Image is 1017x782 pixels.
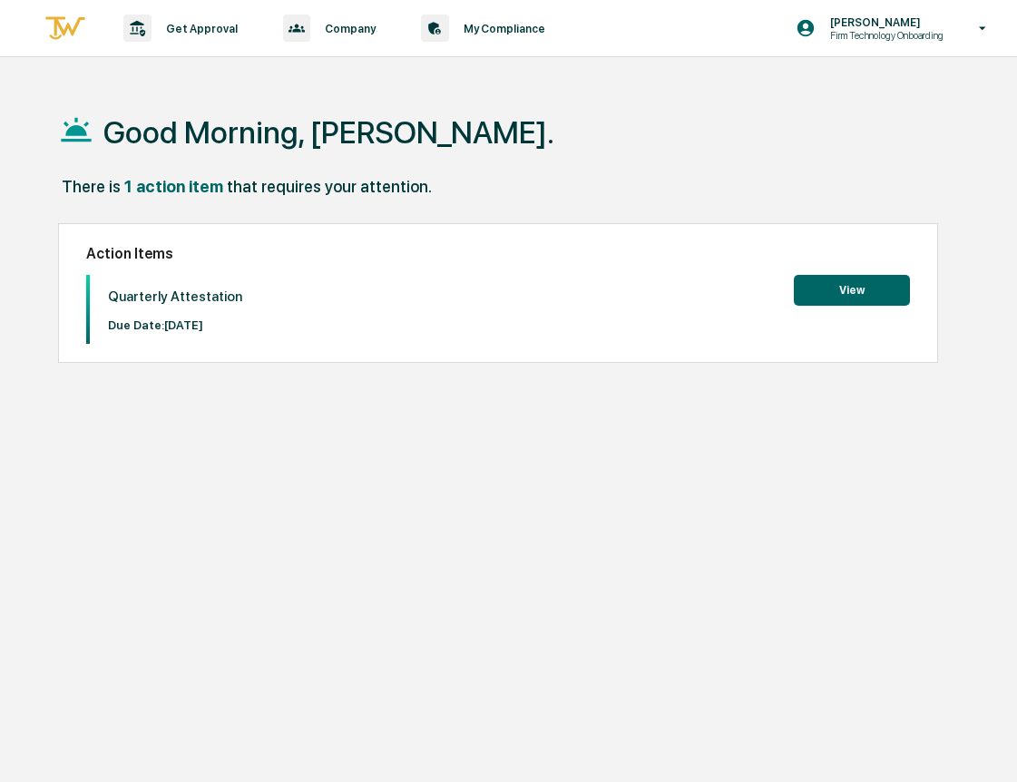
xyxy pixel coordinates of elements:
p: Due Date: [DATE] [108,318,242,332]
p: Firm Technology Onboarding [816,29,953,42]
a: View [794,280,910,298]
h1: Good Morning, [PERSON_NAME]. [103,114,554,151]
div: There is [62,177,121,196]
img: logo [44,14,87,44]
p: Get Approval [152,22,247,35]
p: Quarterly Attestation [108,288,242,305]
p: [PERSON_NAME] [816,15,953,29]
p: My Compliance [449,22,554,35]
div: that requires your attention. [227,177,432,196]
p: Company [310,22,385,35]
button: View [794,275,910,306]
div: 1 action item [124,177,223,196]
h2: Action Items [86,245,910,262]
